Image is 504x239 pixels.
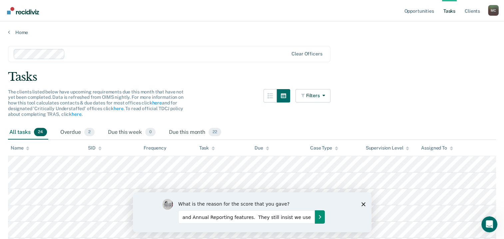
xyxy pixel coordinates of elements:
[209,128,221,137] span: 22
[114,106,123,111] a: here
[291,51,322,57] div: Clear officers
[8,125,48,140] div: All tasks24
[7,7,39,14] img: Recidiviz
[152,100,162,105] a: here
[366,145,409,151] div: Supervision Level
[72,111,81,117] a: here
[488,5,499,16] button: Profile dropdown button
[199,145,215,151] div: Task
[84,128,95,137] span: 2
[34,128,47,137] span: 24
[295,89,331,102] button: Filters
[254,145,269,151] div: Due
[11,145,29,151] div: Name
[168,125,223,140] div: Due this month22
[144,145,167,151] div: Frequency
[145,128,156,137] span: 0
[133,192,371,232] iframe: Survey by Kim from Recidiviz
[421,145,453,151] div: Assigned To
[8,29,496,35] a: Home
[107,125,157,140] div: Due this week0
[8,89,184,117] span: The clients listed below have upcoming requirements due this month that have not yet been complet...
[59,125,96,140] div: Overdue2
[310,145,338,151] div: Case Type
[481,216,497,232] iframe: Intercom live chat
[488,5,499,16] div: M C
[8,70,496,84] div: Tasks
[88,145,102,151] div: SID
